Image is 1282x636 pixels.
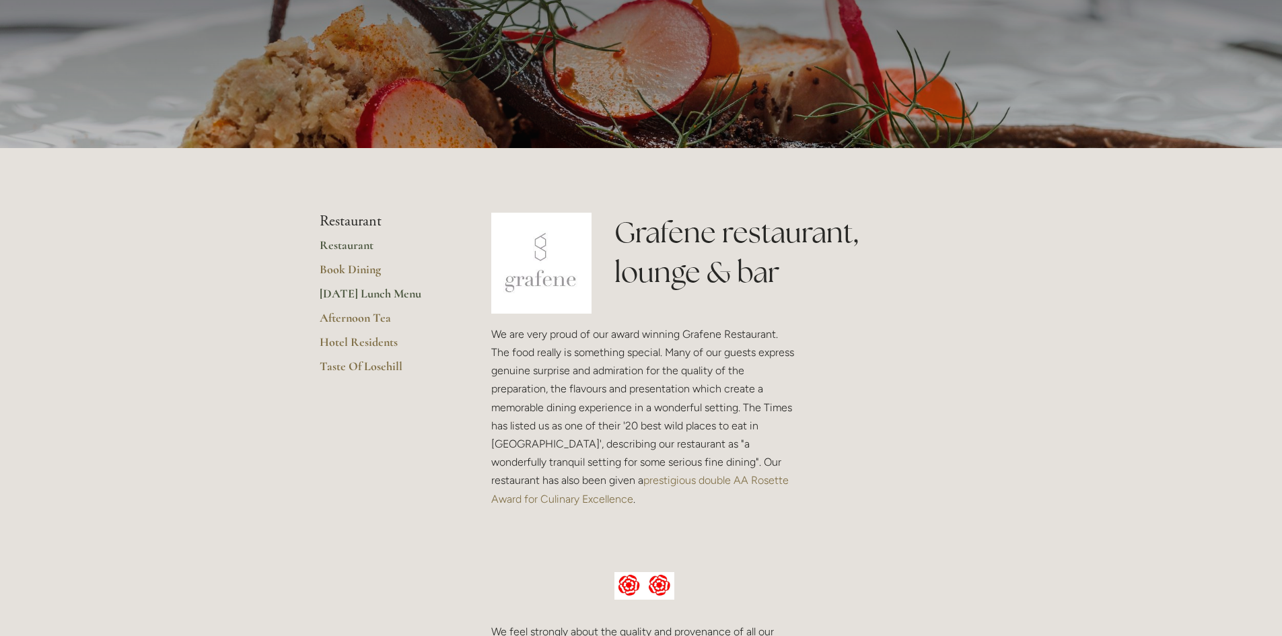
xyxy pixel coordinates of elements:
a: Taste Of Losehill [320,359,448,383]
h1: Grafene restaurant, lounge & bar [614,213,962,292]
a: [DATE] Lunch Menu [320,286,448,310]
a: Hotel Residents [320,334,448,359]
p: We are very proud of our award winning Grafene Restaurant. The food really is something special. ... [491,325,798,508]
a: prestigious double AA Rosette Award for Culinary Excellence [491,474,791,505]
img: grafene.jpg [491,213,592,314]
li: Restaurant [320,213,448,230]
a: Book Dining [320,262,448,286]
a: Afternoon Tea [320,310,448,334]
a: Restaurant [320,238,448,262]
img: AA culinary excellence.jpg [614,572,674,600]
